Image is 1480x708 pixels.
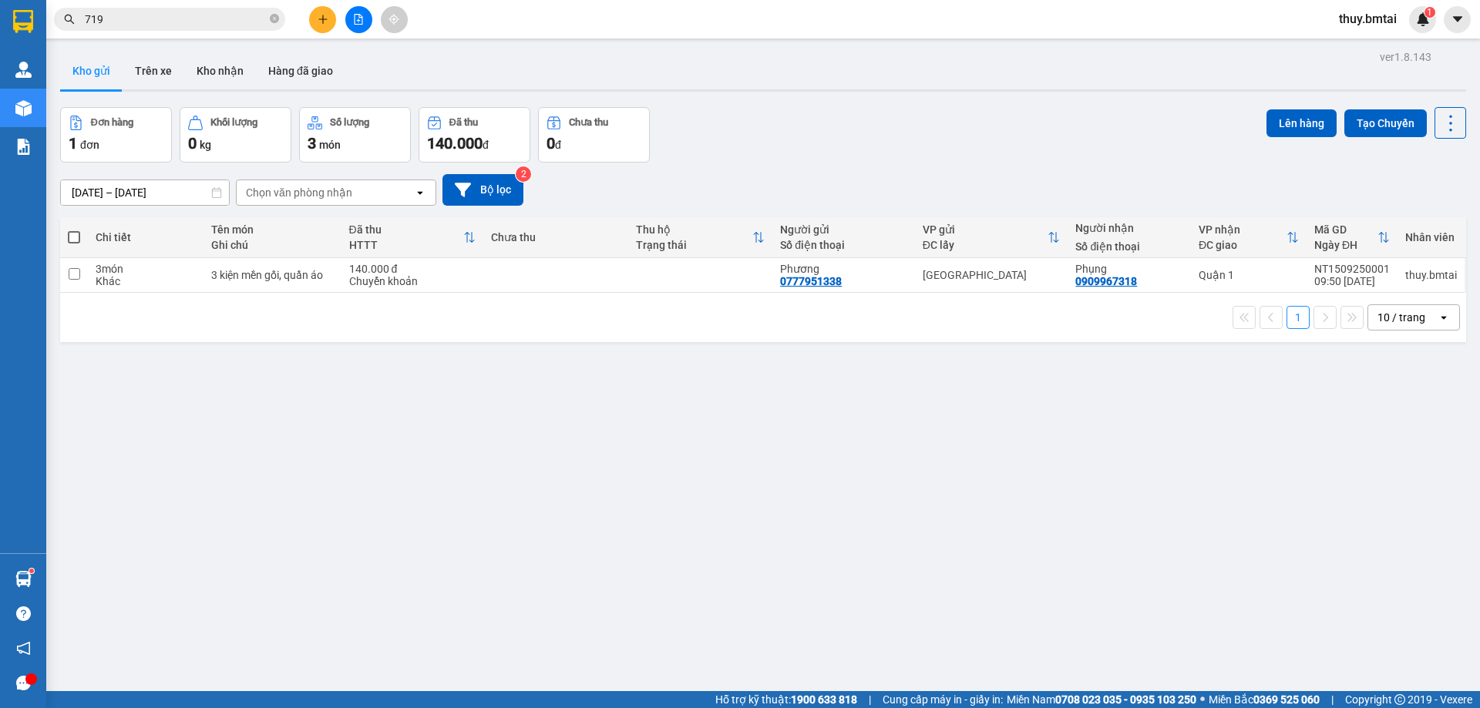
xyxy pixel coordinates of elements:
[270,12,279,27] span: close-circle
[15,100,32,116] img: warehouse-icon
[211,223,333,236] div: Tên món
[15,139,32,155] img: solution-icon
[12,97,172,116] div: 140.000
[923,269,1061,281] div: [GEOGRAPHIC_DATA]
[80,139,99,151] span: đơn
[915,217,1068,258] th: Toggle SortBy
[780,263,906,275] div: Phương
[1209,691,1320,708] span: Miền Bắc
[330,117,369,128] div: Số lượng
[345,6,372,33] button: file-add
[427,134,483,153] span: 140.000
[309,6,336,33] button: plus
[1424,7,1435,18] sup: 1
[180,107,291,163] button: Khối lượng0kg
[180,32,288,50] div: Phụng
[1394,694,1405,705] span: copyright
[1451,12,1465,26] span: caret-down
[1200,696,1205,703] span: ⚪️
[780,275,842,287] div: 0777951338
[791,693,857,706] strong: 1900 633 818
[1314,263,1390,275] div: NT1509250001
[1199,223,1287,236] div: VP nhận
[211,239,333,251] div: Ghi chú
[381,6,408,33] button: aim
[516,166,531,182] sup: 2
[210,117,257,128] div: Khối lượng
[188,134,197,153] span: 0
[1307,217,1398,258] th: Toggle SortBy
[13,13,37,29] span: Gửi:
[180,13,288,32] div: Quận 1
[388,14,399,25] span: aim
[780,223,906,236] div: Người gửi
[200,139,211,151] span: kg
[319,139,341,151] span: món
[491,231,621,243] div: Chưa thu
[538,107,650,163] button: Chưa thu0đ
[299,107,411,163] button: Số lượng3món
[555,139,561,151] span: đ
[85,11,267,28] input: Tìm tên, số ĐT hoặc mã đơn
[1287,306,1310,329] button: 1
[1380,49,1431,65] div: ver 1.8.143
[569,117,608,128] div: Chưa thu
[1075,275,1137,287] div: 0909967318
[184,52,256,89] button: Kho nhận
[1327,9,1409,29] span: thuy.bmtai
[1444,6,1471,33] button: caret-down
[869,691,871,708] span: |
[1405,231,1457,243] div: Nhân viên
[318,14,328,25] span: plus
[123,52,184,89] button: Trên xe
[1266,109,1337,137] button: Lên hàng
[547,134,555,153] span: 0
[1314,275,1390,287] div: 09:50 [DATE]
[15,62,32,78] img: warehouse-icon
[96,263,196,275] div: 3 món
[60,107,172,163] button: Đơn hàng1đơn
[180,50,288,72] div: 0909967318
[15,571,32,587] img: warehouse-icon
[636,223,753,236] div: Thu hộ
[1075,263,1183,275] div: Phụng
[628,217,773,258] th: Toggle SortBy
[12,99,35,115] span: CR :
[349,223,463,236] div: Đã thu
[1199,239,1287,251] div: ĐC giao
[715,691,857,708] span: Hỗ trợ kỹ thuật:
[442,174,523,206] button: Bộ lọc
[96,275,196,287] div: Khác
[349,263,476,275] div: 140.000 đ
[1427,7,1432,18] span: 1
[60,52,123,89] button: Kho gửi
[414,186,426,199] svg: open
[1314,223,1377,236] div: Mã GD
[1253,693,1320,706] strong: 0369 525 060
[1416,12,1430,26] img: icon-new-feature
[1055,693,1196,706] strong: 0708 023 035 - 0935 103 250
[211,269,333,281] div: 3 kiện mền gối, quần áo
[96,231,196,243] div: Chi tiết
[1344,109,1427,137] button: Tạo Chuyến
[1191,217,1307,258] th: Toggle SortBy
[883,691,1003,708] span: Cung cấp máy in - giấy in:
[923,239,1048,251] div: ĐC lấy
[1199,269,1299,281] div: Quận 1
[16,676,31,690] span: message
[16,606,31,621] span: question-circle
[1331,691,1334,708] span: |
[13,48,170,66] div: Phương
[61,180,229,205] input: Select a date range.
[636,239,753,251] div: Trạng thái
[308,134,316,153] span: 3
[483,139,489,151] span: đ
[419,107,530,163] button: Đã thu140.000đ
[353,14,364,25] span: file-add
[1075,240,1183,253] div: Số điện thoại
[341,217,483,258] th: Toggle SortBy
[16,641,31,656] span: notification
[1405,269,1457,281] div: thuy.bmtai
[1314,239,1377,251] div: Ngày ĐH
[246,185,352,200] div: Chọn văn phòng nhận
